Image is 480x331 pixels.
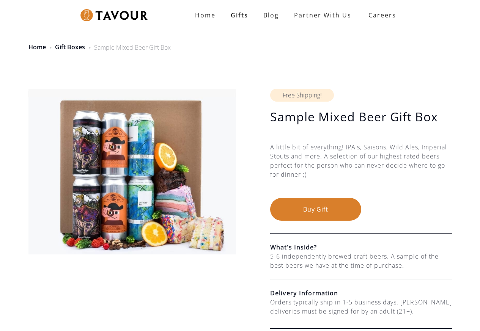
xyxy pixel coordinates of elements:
a: Home [28,43,46,51]
strong: Home [195,11,216,19]
a: Gift Boxes [55,43,85,51]
div: Free Shipping! [270,89,334,102]
h1: Sample Mixed Beer Gift Box [270,109,452,124]
h6: What's Inside? [270,243,452,252]
div: A little bit of everything! IPA's, Saisons, Wild Ales, Imperial Stouts and more. A selection of o... [270,143,452,198]
div: Orders typically ship in 1-5 business days. [PERSON_NAME] deliveries must be signed for by an adu... [270,298,452,316]
a: Careers [359,5,402,26]
a: Home [187,8,223,23]
a: partner with us [286,8,359,23]
strong: Careers [368,8,396,23]
button: Buy Gift [270,198,361,221]
h6: Delivery Information [270,289,452,298]
div: Sample Mixed Beer Gift Box [94,43,171,52]
div: 5-6 independently brewed craft beers. A sample of the best beers we have at the time of purchase. [270,252,452,270]
a: Gifts [223,8,256,23]
a: Blog [256,8,286,23]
